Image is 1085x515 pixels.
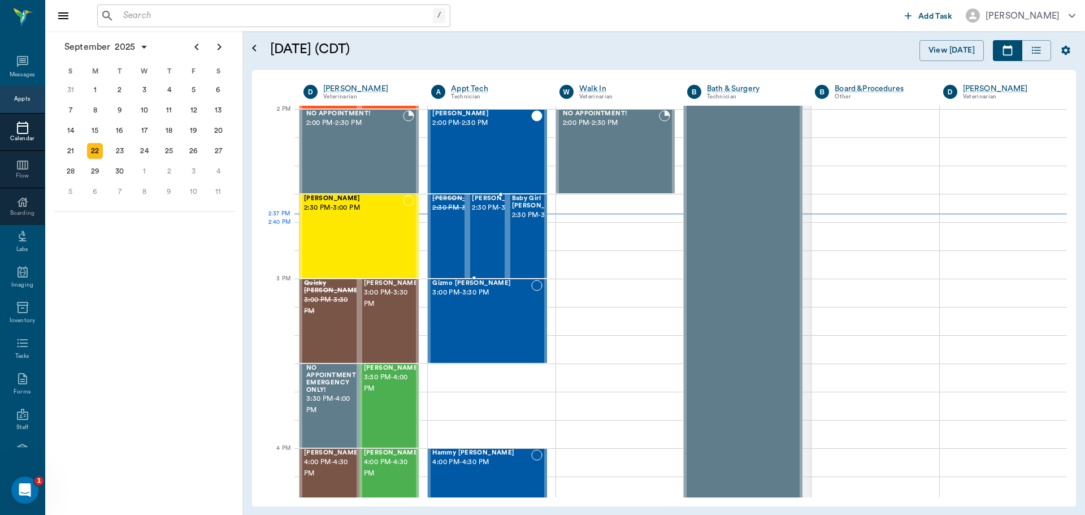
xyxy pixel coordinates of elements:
div: Wednesday, September 3, 2025 [137,82,153,98]
span: [PERSON_NAME] [304,195,403,202]
div: Tuesday, September 23, 2025 [112,143,128,159]
button: September2025 [59,36,154,58]
div: Staff [16,423,28,432]
div: Wednesday, September 17, 2025 [137,123,153,139]
div: Other [835,92,926,102]
div: Friday, September 12, 2025 [186,102,202,118]
span: NO APPOINTMENT! [563,110,659,118]
div: 2 PM [261,103,290,132]
span: NO APPOINTMENT! EMERGENCY ONLY! [306,365,358,393]
div: [PERSON_NAME] [986,9,1060,23]
div: Friday, September 5, 2025 [186,82,202,98]
div: Saturday, September 20, 2025 [210,123,226,139]
div: Sunday, October 5, 2025 [63,184,79,200]
div: Technician [707,92,798,102]
div: / [433,8,445,23]
div: Veterinarian [579,92,670,102]
div: W [132,63,157,80]
span: [PERSON_NAME] [432,110,531,118]
div: Sunday, September 21, 2025 [63,143,79,159]
h5: [DATE] (CDT) [270,40,567,58]
button: [PERSON_NAME] [957,5,1084,26]
div: Monday, September 1, 2025 [87,82,103,98]
div: Saturday, October 11, 2025 [210,184,226,200]
div: Tasks [15,352,29,361]
div: CANCELED, 2:30 PM - 3:00 PM [428,194,467,279]
span: [PERSON_NAME] [432,195,489,202]
button: Next page [208,36,231,58]
div: CHECKED_OUT, 2:00 PM - 2:30 PM [428,109,546,194]
div: Sunday, September 7, 2025 [63,102,79,118]
button: Close drawer [52,5,75,27]
span: 3:00 PM - 3:30 PM [304,295,361,317]
button: Add Task [900,5,957,26]
div: Tuesday, September 9, 2025 [112,102,128,118]
div: Sunday, September 28, 2025 [63,163,79,179]
span: Hammy [PERSON_NAME] [432,449,531,457]
div: Tuesday, September 16, 2025 [112,123,128,139]
div: Saturday, September 13, 2025 [210,102,226,118]
div: Saturday, October 4, 2025 [210,163,226,179]
span: 3:00 PM - 3:30 PM [364,287,420,310]
div: Thursday, September 18, 2025 [161,123,177,139]
div: Monday, September 8, 2025 [87,102,103,118]
div: M [83,63,108,80]
a: Bath & Surgery [707,83,798,94]
div: Friday, September 26, 2025 [186,143,202,159]
div: Thursday, September 4, 2025 [161,82,177,98]
div: Tuesday, September 30, 2025 [112,163,128,179]
span: 2:00 PM - 2:30 PM [306,118,403,129]
button: Open calendar [248,27,261,70]
div: B [815,85,829,99]
span: 2:00 PM - 2:30 PM [563,118,659,129]
div: F [181,63,206,80]
div: Inventory [10,317,35,325]
span: 2:30 PM - 3:00 PM [304,202,403,214]
span: NO APPOINTMENT! [306,110,403,118]
div: 4 PM [261,443,290,471]
div: Veterinarian [963,92,1054,102]
span: 2:30 PM - 3:00 PM [432,202,489,214]
div: Saturday, September 27, 2025 [210,143,226,159]
span: 2025 [112,39,137,55]
span: [PERSON_NAME] [364,365,420,372]
span: September [62,39,112,55]
span: 3:00 PM - 3:30 PM [432,287,531,298]
div: Wednesday, September 24, 2025 [137,143,153,159]
span: 3:30 PM - 4:00 PM [306,393,358,416]
div: NOT_CONFIRMED, 3:00 PM - 3:30 PM [359,279,419,363]
div: Labs [16,245,28,254]
div: Appts [14,95,30,103]
span: 2:30 PM - 3:00 PM [512,210,568,221]
span: [PERSON_NAME] [364,280,420,287]
div: B [687,85,701,99]
div: CHECKED_IN, 2:30 PM - 3:00 PM [467,194,507,279]
div: Wednesday, October 8, 2025 [137,184,153,200]
div: Today, Monday, September 22, 2025 [87,143,103,159]
span: [PERSON_NAME] [364,449,420,457]
div: Messages [10,71,36,79]
a: [PERSON_NAME] [323,83,414,94]
span: [PERSON_NAME] [472,195,528,202]
div: Veterinarian [323,92,414,102]
div: Saturday, September 6, 2025 [210,82,226,98]
span: Quicky [PERSON_NAME] [304,280,361,295]
span: 4:00 PM - 4:30 PM [364,457,420,479]
div: BOOKED, 2:00 PM - 2:30 PM [556,109,675,194]
div: CHECKED_IN, 2:30 PM - 3:00 PM [507,194,547,279]
div: Forms [14,388,31,396]
div: Sunday, August 31, 2025 [63,82,79,98]
span: Baby Girl [PERSON_NAME] [512,195,568,210]
div: CANCELED, 3:00 PM - 3:30 PM [300,279,359,363]
span: Gizmo [PERSON_NAME] [432,280,531,287]
div: Appt Tech [451,83,542,94]
div: T [107,63,132,80]
div: 3 PM [261,273,290,301]
span: 4:00 PM - 4:30 PM [304,457,361,479]
span: 2:00 PM - 2:30 PM [432,118,531,129]
button: Previous page [185,36,208,58]
a: [PERSON_NAME] [963,83,1054,94]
